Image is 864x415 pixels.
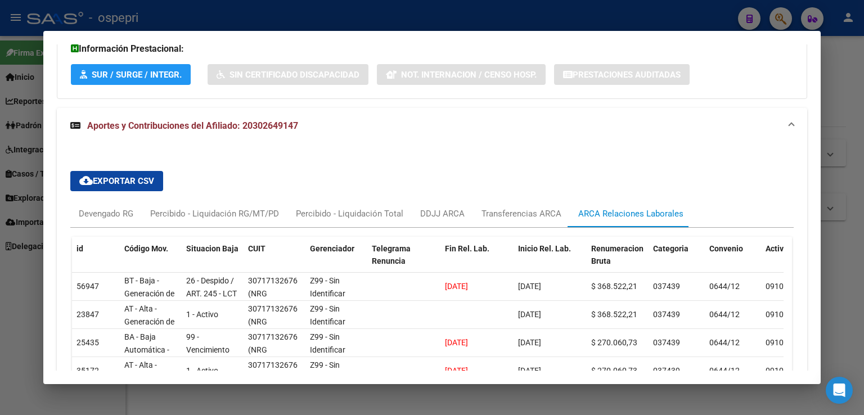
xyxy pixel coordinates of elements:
[653,338,680,347] span: 037439
[248,317,297,364] span: (NRG SERVICIOS PETROLEROS S.A.)
[653,366,680,375] span: 037439
[578,207,683,220] div: ARCA Relaciones Laborales
[310,332,345,354] span: Z99 - Sin Identificar
[186,310,218,319] span: 1 - Activo
[377,64,546,85] button: Not. Internacion / Censo Hosp.
[481,207,561,220] div: Transferencias ARCA
[57,108,807,144] mat-expansion-panel-header: Aportes y Contribuciones del Afiliado: 20302649147
[766,366,793,375] span: 091000
[76,366,99,375] span: 35172
[248,289,297,336] span: (NRG SERVICIOS PETROLEROS S.A.)
[445,366,468,375] span: [DATE]
[208,64,368,85] button: Sin Certificado Discapacidad
[591,338,637,347] span: $ 270.060,73
[244,237,305,286] datatable-header-cell: CUIT
[709,282,740,291] span: 0644/12
[150,207,279,220] div: Percibido - Liquidación RG/MT/PD
[591,366,637,375] span: $ 270.060,73
[124,244,168,253] span: Código Mov.
[591,244,643,266] span: Renumeracion Bruta
[76,244,83,253] span: id
[186,366,218,375] span: 1 - Activo
[92,70,182,80] span: SUR / SURGE / INTEGR.
[310,360,345,382] span: Z99 - Sin Identificar
[709,244,743,253] span: Convenio
[514,237,587,286] datatable-header-cell: Inicio Rel. Lab.
[761,237,817,286] datatable-header-cell: Actividad
[518,366,541,375] span: [DATE]
[76,310,99,319] span: 23847
[70,171,163,191] button: Exportar CSV
[518,338,541,347] span: [DATE]
[591,282,637,291] span: $ 368.522,21
[296,207,403,220] div: Percibido - Liquidación Total
[709,310,740,319] span: 0644/12
[248,345,297,393] span: (NRG SERVICIOS PETROLEROS S.A.)
[79,176,154,186] span: Exportar CSV
[709,366,740,375] span: 0644/12
[71,64,191,85] button: SUR / SURGE / INTEGR.
[124,332,169,367] span: BA - Baja Automática - Anulación
[124,276,174,311] span: BT - Baja - Generación de Clave
[445,338,468,347] span: [DATE]
[87,120,298,131] span: Aportes y Contribuciones del Afiliado: 20302649147
[79,207,133,220] div: Devengado RG
[649,237,705,286] datatable-header-cell: Categoria
[310,276,345,298] span: Z99 - Sin Identificar
[653,282,680,291] span: 037439
[124,360,174,395] span: AT - Alta - Generación de clave
[248,331,298,344] div: 30717132676
[182,237,244,286] datatable-header-cell: Situacion Baja
[518,310,541,319] span: [DATE]
[766,244,799,253] span: Actividad
[705,237,761,286] datatable-header-cell: Convenio
[653,310,680,319] span: 037439
[248,359,298,372] div: 30717132676
[420,207,465,220] div: DDJJ ARCA
[305,237,367,286] datatable-header-cell: Gerenciador
[76,282,99,291] span: 56947
[826,377,853,404] div: Open Intercom Messenger
[518,244,571,253] span: Inicio Rel. Lab.
[71,42,793,56] h3: Información Prestacional:
[709,338,740,347] span: 0644/12
[445,244,489,253] span: Fin Rel. Lab.
[367,237,440,286] datatable-header-cell: Telegrama Renuncia
[79,174,93,187] mat-icon: cloud_download
[554,64,690,85] button: Prestaciones Auditadas
[186,276,237,298] span: 26 - Despido / ART. 245 - LCT
[766,338,793,347] span: 091000
[248,274,298,287] div: 30717132676
[573,70,681,80] span: Prestaciones Auditadas
[186,244,238,253] span: Situacion Baja
[766,282,793,291] span: 091000
[248,303,298,315] div: 30717132676
[120,237,182,286] datatable-header-cell: Código Mov.
[310,304,345,326] span: Z99 - Sin Identificar
[124,304,174,339] span: AT - Alta - Generación de clave
[445,282,468,291] span: [DATE]
[518,282,541,291] span: [DATE]
[587,237,649,286] datatable-header-cell: Renumeracion Bruta
[653,244,688,253] span: Categoria
[401,70,537,80] span: Not. Internacion / Censo Hosp.
[76,338,99,347] span: 25435
[591,310,637,319] span: $ 368.522,21
[248,244,265,253] span: CUIT
[310,244,354,253] span: Gerenciador
[766,310,793,319] span: 091000
[229,70,359,80] span: Sin Certificado Discapacidad
[72,237,120,286] datatable-header-cell: id
[440,237,514,286] datatable-header-cell: Fin Rel. Lab.
[372,244,411,266] span: Telegrama Renuncia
